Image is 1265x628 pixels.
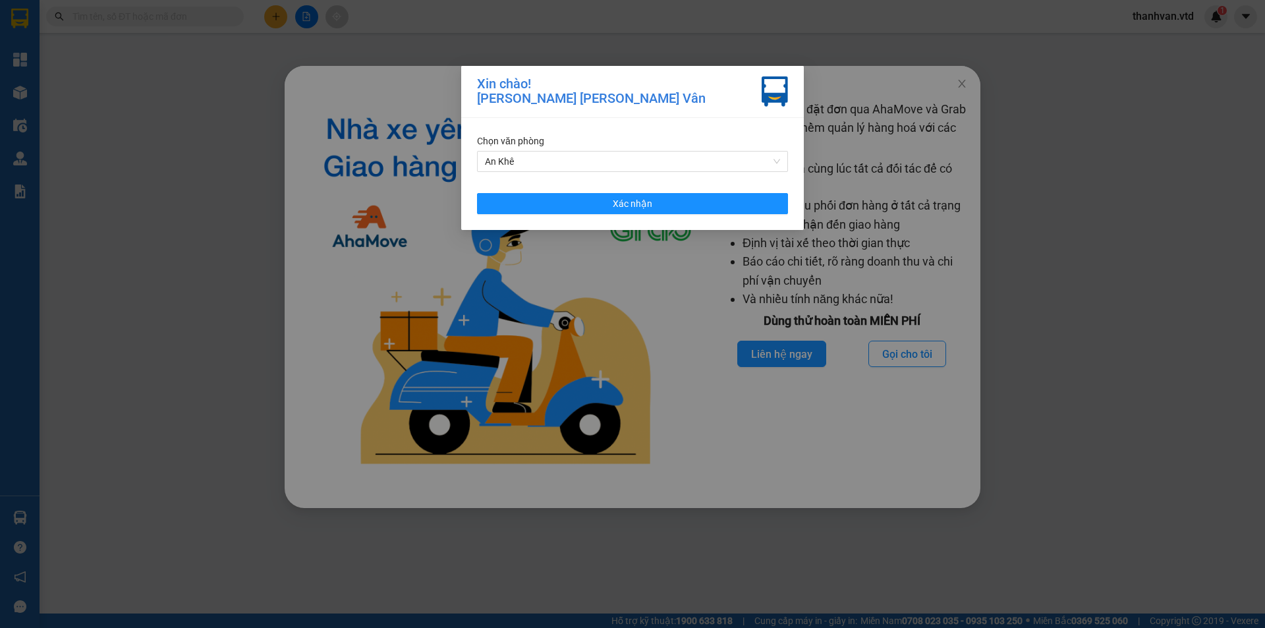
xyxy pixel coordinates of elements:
span: Xác nhận [613,196,652,211]
div: Xin chào! [PERSON_NAME] [PERSON_NAME] Vân [477,76,706,107]
div: Chọn văn phòng [477,134,788,148]
button: Xác nhận [477,193,788,214]
span: An Khê [485,152,780,171]
img: vxr-icon [762,76,788,107]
